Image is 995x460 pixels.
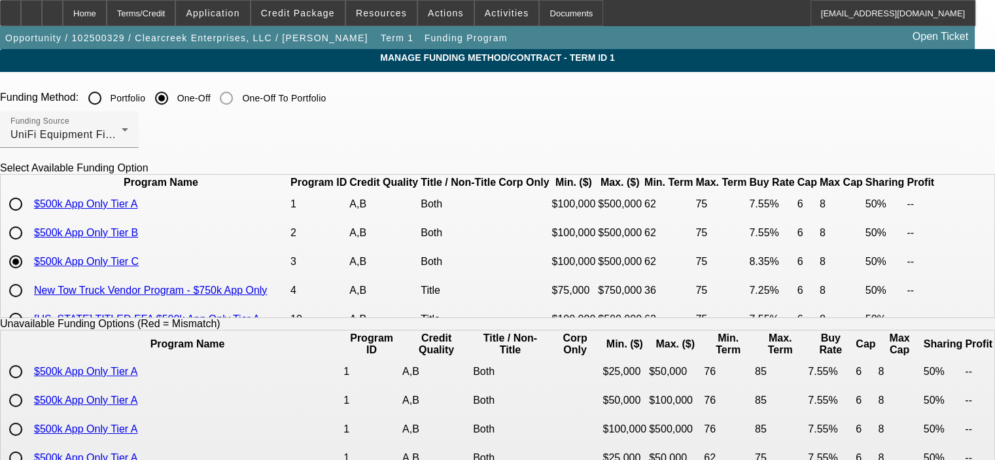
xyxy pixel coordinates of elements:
a: New Tow Truck Vendor Program - $750k App Only [34,285,267,296]
td: 76 [703,358,753,385]
td: $100,000 [648,387,702,414]
td: 6 [797,248,818,275]
td: 3 [290,248,347,275]
td: 6 [797,219,818,247]
th: Cap [855,332,876,357]
td: -- [964,387,993,414]
td: Both [472,416,548,443]
td: A,B [402,416,471,443]
td: $100,000 [551,248,596,275]
a: $500k App Only Tier A [34,366,137,377]
td: $100,000 [551,219,596,247]
td: 8 [819,248,864,275]
td: $500,000 [597,248,642,275]
th: Sharing [923,332,964,357]
td: 75 [695,277,747,304]
td: $100,000 [602,416,647,443]
td: 8.35% [748,248,795,275]
th: Buy Rate [807,332,854,357]
td: 7.55% [807,358,854,385]
td: 1 [290,190,347,218]
span: Actions [428,8,464,18]
a: $500k App Only Tier A [34,423,137,434]
button: Resources [346,1,417,26]
th: Sharing [865,176,905,189]
span: UniFi Equipment Finance, Inc. [10,129,160,140]
td: $50,000 [602,387,647,414]
th: Min. Term [703,332,753,357]
td: 6 [855,358,876,385]
th: Max. ($) [597,176,642,189]
td: $25,000 [602,358,647,385]
th: Max. Term [754,332,806,357]
label: One-Off [175,92,211,105]
label: Portfolio [108,92,146,105]
td: 50% [923,416,964,443]
td: 8 [877,358,921,385]
td: $100,000 [551,306,596,333]
td: 50% [865,248,905,275]
th: Credit Quality [402,332,471,357]
span: Term 1 [381,33,413,43]
td: 2 [290,219,347,247]
th: Max Cap [819,176,864,189]
td: $75,000 [551,277,596,304]
td: 75 [695,248,747,275]
span: Application [186,8,239,18]
td: 6 [855,387,876,414]
span: Credit Package [261,8,335,18]
a: $500k App Only Tier A [34,198,137,209]
td: 7.55% [807,416,854,443]
td: 75 [695,190,747,218]
td: A,B [349,190,419,218]
td: A,B [349,219,419,247]
th: Corp Only [498,176,550,189]
td: 62 [644,190,693,218]
button: Application [176,1,249,26]
td: 7.55% [748,219,795,247]
a: $500k App Only Tier A [34,395,137,406]
th: Title / Non-Title [472,332,548,357]
td: -- [906,248,935,275]
td: 8 [819,306,864,333]
td: $500,000 [597,219,642,247]
td: Both [472,387,548,414]
th: Min. ($) [602,332,647,357]
td: Title [420,277,497,304]
td: 6 [797,190,818,218]
span: Red = Mismatch [141,318,217,329]
td: 50% [865,219,905,247]
th: Min. Term [644,176,693,189]
td: -- [964,358,993,385]
td: 62 [644,219,693,247]
td: 76 [703,387,753,414]
th: Program Name [33,176,288,189]
td: 75 [695,306,747,333]
td: 6 [797,277,818,304]
td: 8 [819,277,864,304]
a: $500k App Only Tier B [34,227,138,238]
td: 50% [865,277,905,304]
th: Max. ($) [648,332,702,357]
td: 6 [797,306,818,333]
td: A,B [349,306,419,333]
td: 1 [343,416,400,443]
a: [US_STATE] TITLED EFA $500k App Only Tier A [34,313,260,325]
td: A,B [402,358,471,385]
td: $100,000 [551,190,596,218]
a: Open Ticket [907,26,973,48]
span: Manage Funding Method/Contract - Term ID 1 [10,52,985,63]
td: -- [964,416,993,443]
td: 10 [290,306,347,333]
a: $500k App Only Tier C [34,256,139,267]
td: 8 [877,416,921,443]
td: 76 [703,416,753,443]
span: Opportunity / 102500329 / Clearcreek Enterprises, LLC / [PERSON_NAME] [5,33,368,43]
td: A,B [349,277,419,304]
td: 8 [819,190,864,218]
td: -- [906,219,935,247]
td: 50% [923,387,964,414]
th: Cap [797,176,818,189]
th: Corp Only [550,332,601,357]
td: 7.25% [748,277,795,304]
